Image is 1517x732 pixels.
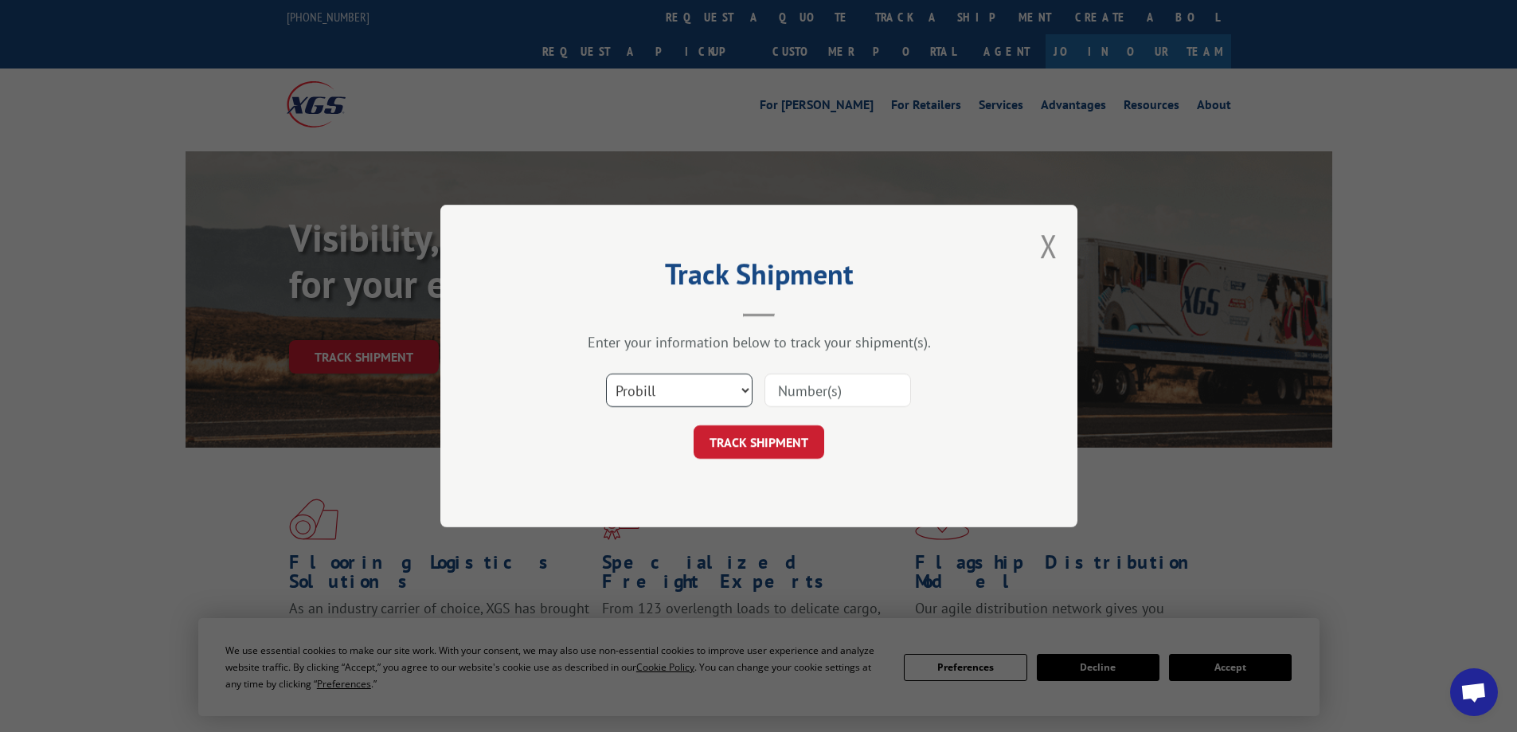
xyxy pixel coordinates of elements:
[764,374,911,407] input: Number(s)
[520,333,998,351] div: Enter your information below to track your shipment(s).
[1450,668,1498,716] div: Open chat
[694,425,824,459] button: TRACK SHIPMENT
[520,263,998,293] h2: Track Shipment
[1040,225,1058,267] button: Close modal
